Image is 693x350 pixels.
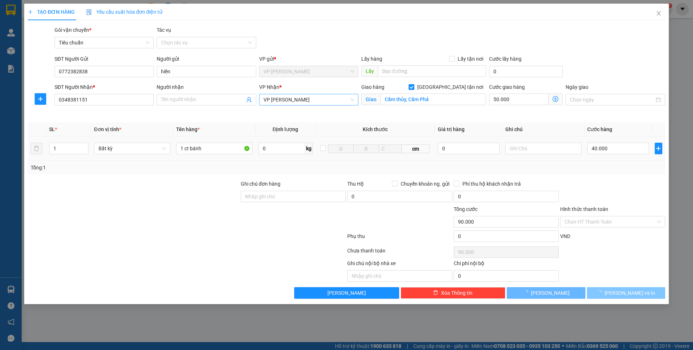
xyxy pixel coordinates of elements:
[402,144,430,153] span: cm
[560,206,608,212] label: Hình thức thanh toán
[438,126,465,132] span: Giá trị hàng
[55,55,154,63] div: SĐT Người Gửi
[361,65,378,77] span: Lấy
[560,233,570,239] span: VND
[49,126,55,132] span: SL
[507,287,585,299] button: [PERSON_NAME]
[441,289,472,297] span: Xóa Thông tin
[489,84,525,90] label: Cước giao hàng
[570,96,654,104] input: Ngày giao
[655,146,662,151] span: plus
[35,96,46,102] span: plus
[605,289,655,297] span: [PERSON_NAME] và In
[454,206,478,212] span: Tổng cước
[99,143,166,154] span: Bất kỳ
[55,27,91,33] span: Gói vận chuyển
[31,143,42,154] button: delete
[401,287,506,299] button: deleteXóa Thông tin
[531,289,570,297] span: [PERSON_NAME]
[86,9,92,15] img: icon
[454,259,559,270] div: Chi phí nội bộ
[3,21,73,47] span: Gửi hàng [GEOGRAPHIC_DATA]: Hotline:
[459,180,524,188] span: Phí thu hộ khách nhận trả
[157,27,171,33] label: Tác vụ
[414,83,486,91] span: [GEOGRAPHIC_DATA] tận nơi
[35,93,46,105] button: plus
[246,97,252,103] span: user-add
[94,126,121,132] span: Đơn vị tính
[347,181,364,187] span: Thu Hộ
[553,96,558,102] span: dollar-circle
[347,270,452,282] input: Nhập ghi chú
[328,144,354,153] input: D
[505,143,582,154] input: Ghi Chú
[263,66,354,77] span: VP Minh Khai
[327,289,366,297] span: [PERSON_NAME]
[347,259,452,270] div: Ghi chú nội bộ nhà xe
[489,66,563,77] input: Cước lấy hàng
[176,143,253,154] input: VD: Bàn, Ghế
[55,83,154,91] div: SĐT Người Nhận
[361,56,382,62] span: Lấy hàng
[59,37,149,48] span: Tiêu chuẩn
[157,55,256,63] div: Người gửi
[398,180,452,188] span: Chuyển khoản ng. gửi
[566,84,588,90] label: Ngày giao
[523,290,531,295] span: loading
[241,181,280,187] label: Ghi chú đơn hàng
[4,27,73,40] strong: 024 3236 3236 -
[28,9,33,14] span: plus
[655,143,662,154] button: plus
[455,55,486,63] span: Lấy tận nơi
[353,144,379,153] input: R
[502,122,585,137] th: Ghi chú
[378,65,486,77] input: Dọc đường
[361,94,380,105] span: Giao
[361,84,384,90] span: Giao hàng
[157,83,256,91] div: Người nhận
[597,290,605,295] span: loading
[8,4,68,19] strong: Công ty TNHH Phúc Xuyên
[259,84,279,90] span: VP Nhận
[294,287,399,299] button: [PERSON_NAME]
[380,94,486,105] input: Giao tận nơi
[379,144,402,153] input: C
[656,10,662,16] span: close
[273,126,298,132] span: Định lượng
[31,164,267,172] div: Tổng: 1
[587,287,665,299] button: [PERSON_NAME] và In
[28,9,75,15] span: TẠO ĐƠN HÀNG
[176,126,200,132] span: Tên hàng
[433,290,438,296] span: delete
[241,191,346,202] input: Ghi chú đơn hàng
[489,94,549,105] input: Cước giao hàng
[438,143,499,154] input: 0
[346,232,453,245] div: Phụ thu
[86,9,162,15] span: Yêu cầu xuất hóa đơn điện tử
[587,126,612,132] span: Cước hàng
[346,247,453,259] div: Chưa thanh toán
[305,143,313,154] span: kg
[259,55,358,63] div: VP gửi
[15,34,72,47] strong: 0888 827 827 - 0848 827 827
[6,48,69,68] span: Gửi hàng Hạ Long: Hotline:
[263,94,354,105] span: VP Hạ Long
[363,126,388,132] span: Kích thước
[489,56,522,62] label: Cước lấy hàng
[649,4,669,24] button: Close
